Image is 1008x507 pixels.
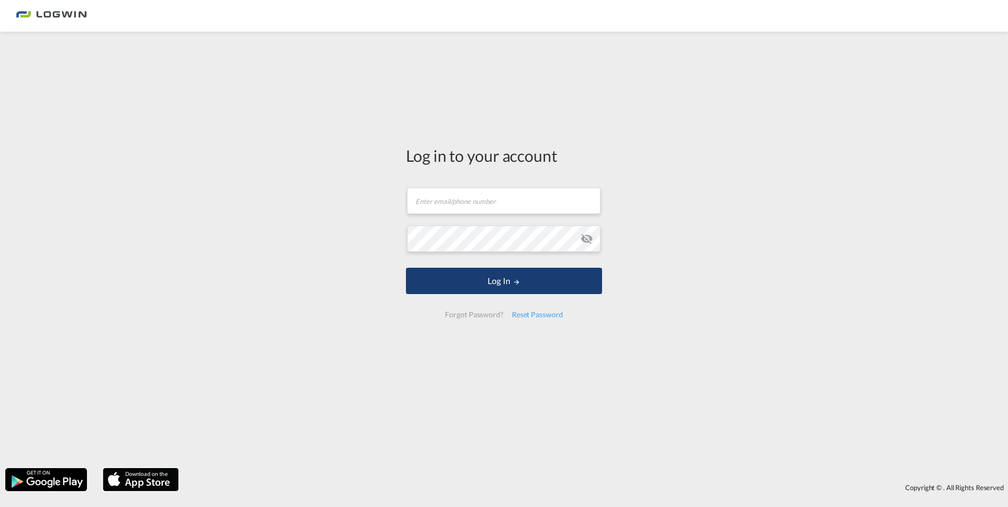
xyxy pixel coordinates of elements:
img: google.png [4,467,88,492]
div: Reset Password [508,305,567,324]
img: apple.png [102,467,180,492]
md-icon: icon-eye-off [580,232,593,245]
div: Copyright © . All Rights Reserved [184,479,1008,496]
div: Log in to your account [406,144,602,167]
button: LOGIN [406,268,602,294]
input: Enter email/phone number [407,188,600,214]
img: bc73a0e0d8c111efacd525e4c8ad7d32.png [16,4,87,28]
div: Forgot Password? [441,305,507,324]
